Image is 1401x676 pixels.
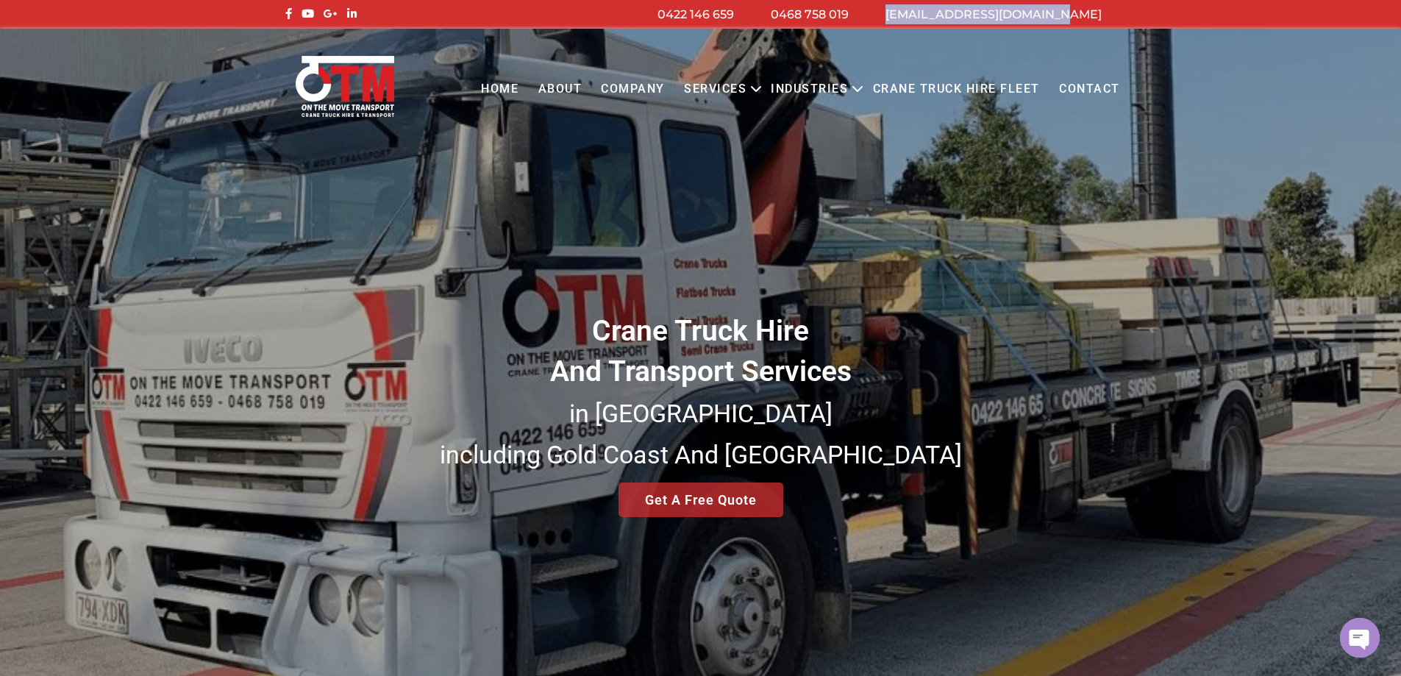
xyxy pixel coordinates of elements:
a: Get A Free Quote [618,483,783,517]
a: 0468 758 019 [771,7,849,21]
a: 0422 146 659 [657,7,734,21]
a: Contact [1049,69,1130,110]
a: Industries [761,69,858,110]
a: COMPANY [591,69,674,110]
a: Home [471,69,528,110]
a: About [528,69,591,110]
a: [EMAIL_ADDRESS][DOMAIN_NAME] [885,7,1102,21]
small: in [GEOGRAPHIC_DATA] including Gold Coast And [GEOGRAPHIC_DATA] [440,399,962,469]
a: Services [674,69,756,110]
a: Crane Truck Hire Fleet [863,69,1049,110]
